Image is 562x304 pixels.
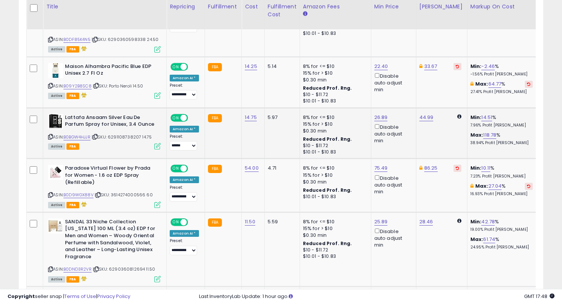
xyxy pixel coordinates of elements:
[470,218,533,232] div: %
[66,143,79,150] span: FBA
[470,236,484,243] b: Max:
[470,245,533,250] p: 24.95% Profit [PERSON_NAME]
[48,143,65,150] span: All listings currently available for purchase on Amazon
[470,72,533,77] p: -1.56% Profit [PERSON_NAME]
[268,165,294,172] div: 4.71
[48,218,161,281] div: ASIN:
[374,114,388,121] a: 26.89
[170,230,199,237] div: Amazon AI *
[303,30,365,37] div: $10.01 - $10.83
[66,276,79,283] span: FBA
[170,185,199,202] div: Preset:
[303,92,365,98] div: $10 - $11.72
[63,36,90,43] a: B0DF85K4N5
[374,72,410,93] div: Disable auto adjust min
[48,165,63,180] img: 41puJzO1cuL._SL40_.jpg
[470,164,482,172] b: Min:
[470,227,533,232] p: 19.00% Profit [PERSON_NAME]
[48,63,63,78] img: 31lpiNG8GyL._SL40_.jpg
[470,183,533,197] div: %
[303,218,365,225] div: 8% for <= $10
[187,219,199,225] span: OFF
[470,132,533,146] div: %
[374,63,388,70] a: 22.40
[79,276,87,281] i: hazardous material
[245,218,255,226] a: 11.50
[170,126,199,132] div: Amazon AI *
[8,293,130,300] div: seller snap | |
[303,165,365,172] div: 8% for <= $10
[63,83,92,89] a: B09Y2B8SC8
[303,3,368,11] div: Amazon Fees
[470,165,533,179] div: %
[92,36,158,42] span: | SKU: 6290360598338 24.50
[470,131,484,138] b: Max:
[48,202,65,208] span: All listings currently available for purchase on Amazon
[208,63,222,71] small: FBA
[303,85,352,91] b: Reduced Prof. Rng.
[303,247,365,253] div: $10 - $11.72
[63,134,90,140] a: B0BGW4HJJR
[303,232,365,239] div: $0.30 min
[470,218,482,225] b: Min:
[374,3,413,11] div: Min Price
[208,114,222,122] small: FBA
[48,114,63,129] img: 41-iUL7Q2ML._SL40_.jpg
[303,187,352,193] b: Reduced Prof. Rng.
[374,227,410,249] div: Disable auto adjust min
[470,191,533,197] p: 16.93% Profit [PERSON_NAME]
[470,114,482,121] b: Min:
[170,83,199,100] div: Preset:
[66,93,79,99] span: FBA
[303,98,365,104] div: $10.01 - $10.83
[424,63,437,70] a: 33.67
[481,164,490,172] a: 10.11
[187,166,199,172] span: OFF
[65,63,156,79] b: Maison Alhambra Pacific Blue EDP Unisex 2.7 Fl Oz
[93,83,143,89] span: | SKU: Porto Neroli 14.50
[488,182,502,190] a: 27.04
[171,114,181,121] span: ON
[303,225,365,232] div: 15% for > $10
[93,266,155,272] span: | SKU: 6290360812694 11.50
[524,293,554,300] span: 2025-10-7 17:48 GMT
[470,63,533,77] div: %
[95,192,153,198] span: | SKU: 3614274000566 60
[374,164,388,172] a: 75.49
[470,174,533,179] p: 7.23% Profit [PERSON_NAME]
[170,176,199,183] div: Amazon AI *
[303,149,365,155] div: $10.01 - $10.83
[63,266,92,272] a: B0DND3R2VR
[303,70,365,77] div: 15% for > $10
[48,276,65,283] span: All listings currently available for purchase on Amazon
[303,121,365,128] div: 15% for > $10
[48,165,161,207] div: ASIN:
[268,114,294,121] div: 5.97
[208,165,222,173] small: FBA
[470,3,535,11] div: Markup on Cost
[245,164,259,172] a: 54.00
[187,114,199,121] span: OFF
[48,63,161,98] div: ASIN:
[245,3,261,11] div: Cost
[65,218,156,262] b: SANDAL 33 Niche Collection [US_STATE] 100 ML (3.4 oz) EDP for Men and Women – Woody Oriental Perf...
[303,128,365,134] div: $0.30 min
[170,238,199,255] div: Preset:
[245,114,257,121] a: 14.75
[268,3,297,18] div: Fulfillment Cost
[374,218,388,226] a: 25.89
[199,293,554,300] div: Last InventoryLab Update: 1 hour ago.
[303,240,352,247] b: Reduced Prof. Rng.
[424,164,438,172] a: 86.25
[92,134,152,140] span: | SKU: 6291108738207 14.75
[66,46,79,53] span: FBA
[171,63,181,70] span: ON
[79,46,87,51] i: hazardous material
[419,3,464,11] div: [PERSON_NAME]
[48,93,65,99] span: All listings currently available for purchase on Amazon
[374,123,410,144] div: Disable auto adjust min
[63,192,93,198] a: B0D9WGX88V
[303,136,352,142] b: Reduced Prof. Rng.
[48,46,65,53] span: All listings currently available for purchase on Amazon
[8,293,35,300] strong: Copyright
